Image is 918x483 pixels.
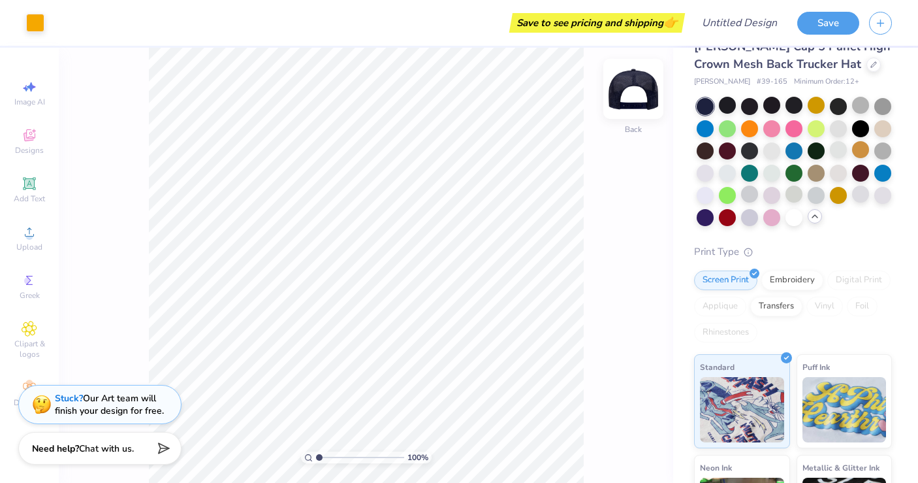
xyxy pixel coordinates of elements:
[694,297,746,316] div: Applique
[802,377,887,442] img: Puff Ink
[694,271,757,290] div: Screen Print
[79,442,134,455] span: Chat with us.
[14,97,45,107] span: Image AI
[802,461,879,475] span: Metallic & Glitter Ink
[407,452,428,463] span: 100 %
[625,124,642,135] div: Back
[700,360,735,374] span: Standard
[750,297,802,316] div: Transfers
[20,290,40,301] span: Greek
[761,271,823,290] div: Embroidery
[802,360,830,374] span: Puff Ink
[694,76,750,88] span: [PERSON_NAME]
[797,12,859,35] button: Save
[7,339,52,359] span: Clipart & logos
[32,442,79,455] strong: Need help?
[827,271,891,290] div: Digital Print
[794,76,859,88] span: Minimum Order: 12 +
[14,397,45,408] span: Decorate
[694,323,757,342] div: Rhinestones
[14,193,45,204] span: Add Text
[847,297,878,316] div: Foil
[513,13,682,33] div: Save to see pricing and shipping
[55,392,83,405] strong: Stuck?
[694,244,892,259] div: Print Type
[757,76,787,88] span: # 39-165
[700,461,732,475] span: Neon Ink
[16,242,42,252] span: Upload
[663,14,678,30] span: 👉
[15,145,44,156] span: Designs
[806,297,843,316] div: Vinyl
[700,377,784,442] img: Standard
[55,392,164,417] div: Our Art team will finish your design for free.
[691,10,787,36] input: Untitled Design
[607,63,659,115] img: Back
